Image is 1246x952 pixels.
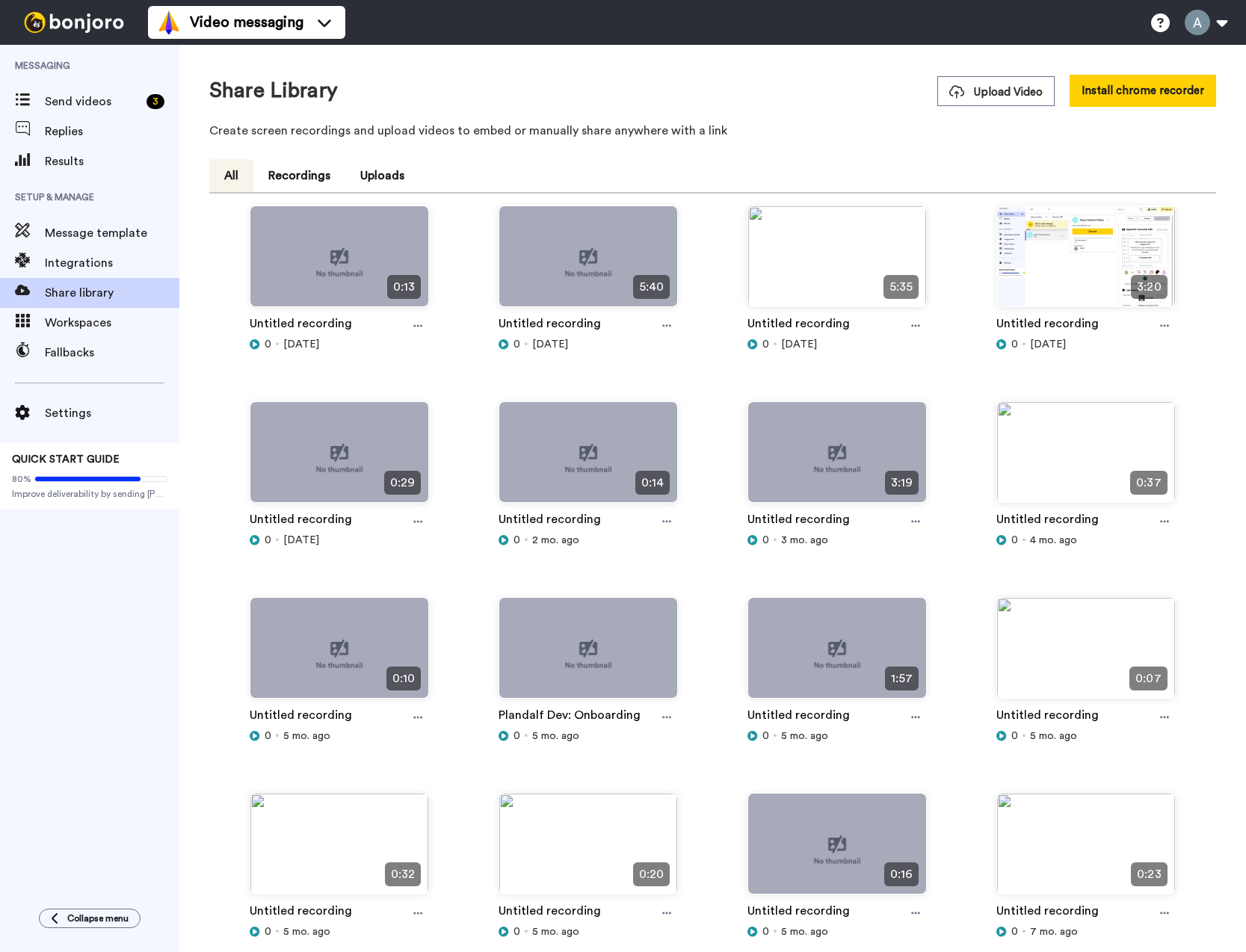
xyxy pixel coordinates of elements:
[635,471,670,495] span: 0:14
[157,10,181,34] img: vm-color.svg
[265,729,271,744] span: 0
[250,706,352,729] a: Untitled recording
[386,667,421,690] span: 0:10
[45,152,179,170] span: Results
[499,533,678,548] div: 2 mo. ago
[499,402,677,515] img: no-thumbnail.jpg
[45,344,179,362] span: Fallbacks
[996,729,1176,744] div: 5 mo. ago
[67,912,129,924] span: Collapse menu
[885,471,919,495] span: 3:19
[499,924,678,939] div: 5 mo. ago
[499,315,601,337] a: Untitled recording
[190,12,303,33] span: Video messaging
[12,488,167,500] span: Improve deliverability by sending [PERSON_NAME]’s from your own email
[996,337,1176,352] div: [DATE]
[513,337,520,352] span: 0
[633,275,670,299] span: 5:40
[209,159,253,192] button: All
[499,206,677,319] img: no-thumbnail.jpg
[147,94,164,109] div: 3
[39,909,141,928] button: Collapse menu
[209,79,338,102] h1: Share Library
[45,404,179,422] span: Settings
[997,402,1175,515] img: b31750ac-4c50-4b85-9e02-8f0bca7c9640.jpg
[250,902,352,924] a: Untitled recording
[996,533,1176,548] div: 4 mo. ago
[513,533,520,548] span: 0
[45,123,179,140] span: Replies
[747,706,850,729] a: Untitled recording
[1131,275,1167,299] span: 3:20
[250,337,429,352] div: [DATE]
[499,598,677,711] img: no-thumbnail.jpg
[499,902,601,924] a: Untitled recording
[747,533,927,548] div: 3 mo. ago
[1131,862,1167,886] span: 0:23
[996,510,1099,533] a: Untitled recording
[1011,533,1018,548] span: 0
[996,706,1099,729] a: Untitled recording
[883,275,919,299] span: 5:35
[996,902,1099,924] a: Untitled recording
[747,337,927,352] div: [DATE]
[499,794,677,906] img: bba7c3b5-dba8-4547-b1e3-74fde06e4286.jpg
[250,794,428,906] img: bd52e81d-51f6-4594-b4da-1bd4dc1ad96d.jpg
[747,510,850,533] a: Untitled recording
[748,794,926,906] img: no-thumbnail.jpg
[513,924,520,939] span: 0
[265,533,271,548] span: 0
[747,729,927,744] div: 5 mo. ago
[250,533,429,548] div: [DATE]
[499,337,678,352] div: [DATE]
[45,254,179,272] span: Integrations
[747,902,850,924] a: Untitled recording
[884,862,919,886] span: 0:16
[209,122,1216,140] p: Create screen recordings and upload videos to embed or manually share anywhere with a link
[345,159,419,192] button: Uploads
[250,206,428,319] img: no-thumbnail.jpg
[12,454,120,465] span: QUICK START GUIDE
[997,598,1175,711] img: fa600fc0-7688-4474-a0f2-2a867807f1d7.jpg
[250,598,428,711] img: no-thumbnail.jpg
[748,206,926,319] img: 68581cb1-040a-42ee-8ee6-42f38c524b77.jpg
[1130,471,1167,495] span: 0:37
[1011,337,1018,352] span: 0
[250,924,429,939] div: 5 mo. ago
[513,729,520,744] span: 0
[384,471,421,495] span: 0:29
[762,924,769,939] span: 0
[1011,729,1018,744] span: 0
[387,275,421,299] span: 0:13
[250,315,352,337] a: Untitled recording
[937,76,1055,106] button: Upload Video
[385,862,421,886] span: 0:32
[748,402,926,515] img: no-thumbnail.jpg
[253,159,345,192] button: Recordings
[1070,75,1216,107] button: Install chrome recorder
[265,337,271,352] span: 0
[885,667,919,690] span: 1:57
[45,284,179,302] span: Share library
[997,794,1175,906] img: 91a0db36-ad6b-4bec-85d4-7836969e55ca.jpg
[633,862,670,886] span: 0:20
[747,924,927,939] div: 5 mo. ago
[499,706,641,729] a: Plandalf Dev: Onboarding
[762,337,769,352] span: 0
[45,314,179,332] span: Workspaces
[499,510,601,533] a: Untitled recording
[1129,667,1167,690] span: 0:07
[250,510,352,533] a: Untitled recording
[747,315,850,337] a: Untitled recording
[949,84,1043,100] span: Upload Video
[45,93,141,111] span: Send videos
[996,924,1176,939] div: 7 mo. ago
[250,729,429,744] div: 5 mo. ago
[499,729,678,744] div: 5 mo. ago
[1011,924,1018,939] span: 0
[762,533,769,548] span: 0
[250,402,428,515] img: no-thumbnail.jpg
[265,924,271,939] span: 0
[996,315,1099,337] a: Untitled recording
